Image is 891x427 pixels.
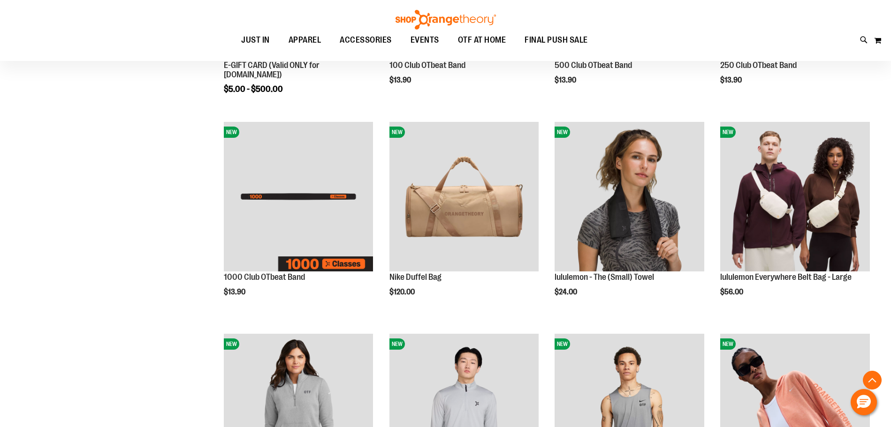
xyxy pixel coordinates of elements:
button: Back To Top [863,371,882,390]
span: $13.90 [389,76,412,84]
span: $24.00 [555,288,579,296]
span: $13.90 [224,288,247,296]
img: Image of 1000 Club OTbeat Band [224,122,373,271]
span: FINAL PUSH SALE [525,30,588,51]
span: NEW [389,127,405,138]
a: lululemon Everywhere Belt Bag - Large [720,272,852,282]
span: NEW [389,338,405,350]
a: EVENTS [401,30,449,51]
a: 500 Club OTbeat Band [555,60,632,70]
a: Nike Duffel BagNEW [389,122,539,273]
span: NEW [720,338,736,350]
span: APPAREL [289,30,321,51]
span: NEW [555,338,570,350]
a: lululemon - The (Small) Towel [555,272,654,282]
a: 1000 Club OTbeat Band [224,272,305,282]
div: product [219,117,378,315]
a: JUST IN [232,30,279,51]
img: Nike Duffel Bag [389,122,539,271]
span: $13.90 [555,76,578,84]
button: Hello, have a question? Let’s chat. [851,389,877,415]
div: product [550,117,709,320]
span: EVENTS [411,30,439,51]
span: $120.00 [389,288,416,296]
span: JUST IN [241,30,270,51]
a: 100 Club OTbeat Band [389,60,465,70]
a: 250 Club OTbeat Band [720,60,797,70]
a: APPAREL [279,30,331,51]
a: Image of 1000 Club OTbeat BandNEW [224,122,373,273]
a: lululemon - The (Small) TowelNEW [555,122,704,273]
span: NEW [224,338,239,350]
a: ACCESSORIES [330,30,401,51]
span: OTF AT HOME [458,30,506,51]
a: OTF AT HOME [449,30,516,51]
img: Shop Orangetheory [394,10,497,30]
img: lululemon Everywhere Belt Bag - Large [720,122,870,271]
a: FINAL PUSH SALE [515,30,597,51]
span: NEW [224,127,239,138]
span: NEW [720,127,736,138]
img: lululemon - The (Small) Towel [555,122,704,271]
a: E-GIFT CARD (Valid ONLY for [DOMAIN_NAME]) [224,60,320,79]
span: $13.90 [720,76,743,84]
div: product [385,117,544,320]
span: NEW [555,127,570,138]
span: ACCESSORIES [340,30,392,51]
a: Nike Duffel Bag [389,272,442,282]
a: lululemon Everywhere Belt Bag - LargeNEW [720,122,870,273]
div: product [716,117,875,320]
span: $5.00 - $500.00 [224,84,283,94]
span: $56.00 [720,288,745,296]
